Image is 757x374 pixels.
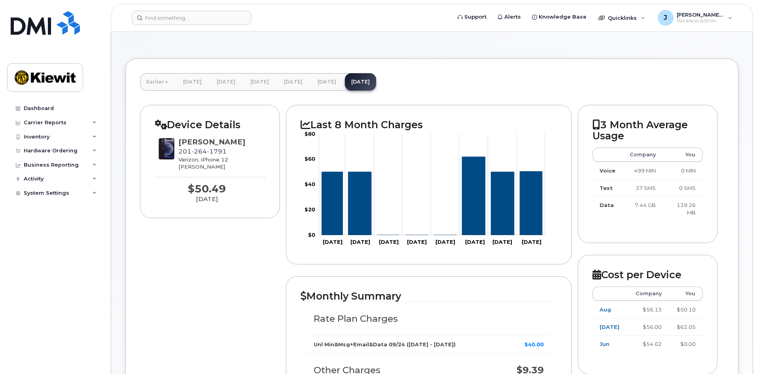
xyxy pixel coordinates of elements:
tspan: [DATE] [350,239,370,245]
td: 499 MIN [623,162,663,179]
tspan: $60 [305,156,315,162]
td: $56.13 [627,301,669,318]
tspan: $40 [305,181,315,187]
strong: Text [600,185,613,191]
td: $50.10 [669,301,703,318]
a: [DATE] [345,73,376,91]
tspan: $20 [305,206,315,213]
span: 264 [191,148,207,155]
a: [DATE] [177,73,208,91]
th: You [663,148,703,162]
tspan: [DATE] [492,239,512,245]
g: Series [322,157,542,235]
td: $54.02 [627,335,669,353]
g: Chart [305,131,545,245]
th: You [669,287,703,301]
span: 201 [178,148,227,155]
span: 1791 [207,148,227,155]
a: [DATE] [210,73,242,91]
tspan: [DATE] [323,239,343,245]
h2: Monthly Summary [301,291,557,302]
td: 0 SMS [663,179,703,197]
strong: Unl Min&Msg+Email&Data 09/24 ([DATE] - [DATE]) [314,341,456,347]
h2: Cost per Device [592,270,703,281]
strong: Data [600,202,614,208]
h2: Device Details [155,120,265,131]
tspan: [DATE] [465,239,485,245]
img: iPhone_12.jpg [155,137,178,161]
td: 139.26 MB [663,196,703,221]
tspan: [DATE] [522,239,541,245]
td: 0 MIN [663,162,703,179]
strong: Voice [600,167,615,174]
td: 7.44 GB [623,196,663,221]
div: Verizon, iPhone 12 [PERSON_NAME] [178,156,245,171]
h3: Rate Plan Charges [314,314,544,324]
th: Company [623,148,663,162]
h2: Last 8 Month Charges [301,120,557,131]
a: [DATE] [311,73,343,91]
tspan: [DATE] [407,239,427,245]
td: $62.05 [669,318,703,336]
a: [DATE] [600,324,619,330]
th: Company [627,287,669,301]
td: $0.00 [669,335,703,353]
tspan: [DATE] [379,239,399,245]
a: [DATE] [278,73,309,91]
div: [DATE] [155,195,259,203]
a: [DATE] [244,73,275,91]
tspan: [DATE] [435,239,455,245]
div: [PERSON_NAME] [178,137,245,147]
td: 37 SMS [623,179,663,197]
h2: 3 Month Average Usage [592,120,703,141]
div: $50.49 [155,183,259,195]
a: Aug [600,306,611,313]
a: Earlier [140,73,174,91]
strong: $40.00 [524,341,544,347]
tspan: $0 [308,232,315,238]
a: Jun [600,341,609,347]
td: $56.00 [627,318,669,336]
tspan: $80 [305,131,315,137]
